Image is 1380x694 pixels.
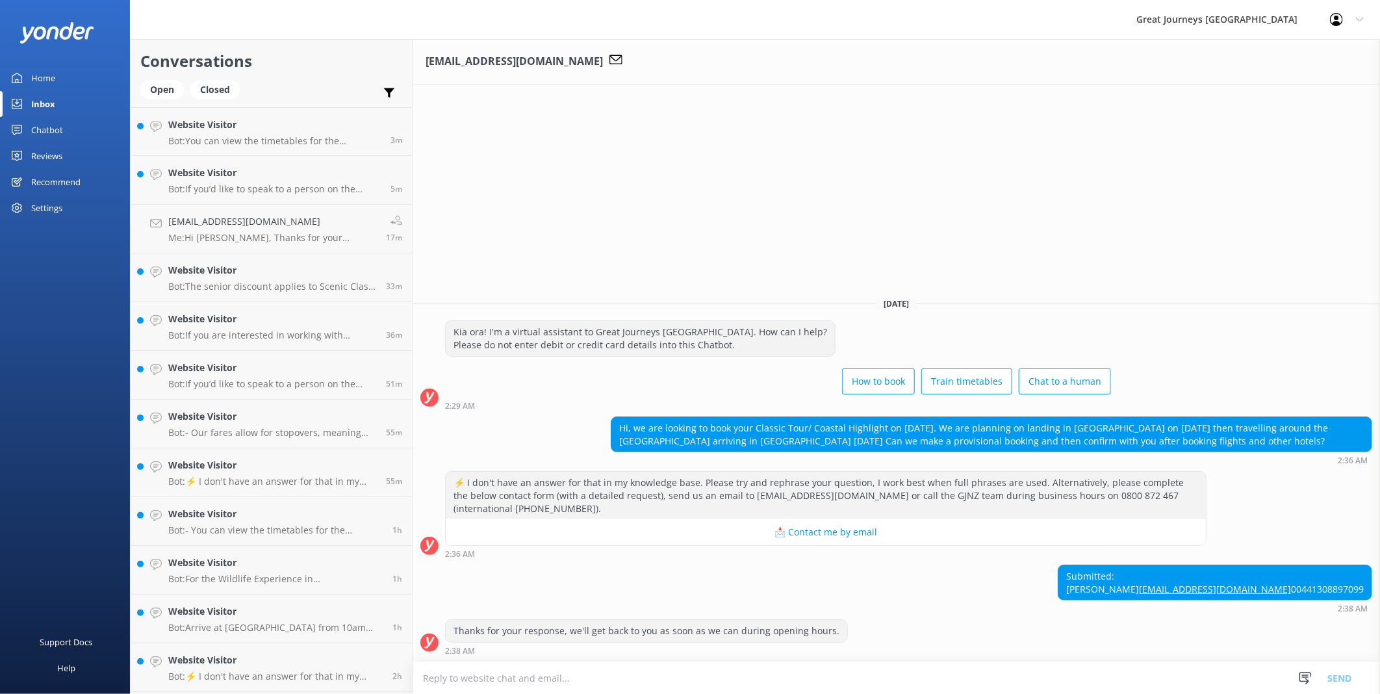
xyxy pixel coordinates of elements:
[168,556,383,570] h4: Website Visitor
[168,329,376,341] p: Bot: If you are interested in working with [PERSON_NAME], please browse to our careers page at [U...
[131,253,412,302] a: Website VisitorBot:The senior discount applies to Scenic Class and TranzAlpine Scenic Plus, but t...
[190,80,240,99] div: Closed
[386,427,402,438] span: Sep 03 2025 12:49pm (UTC +12:00) Pacific/Auckland
[1338,457,1368,465] strong: 2:36 AM
[392,573,402,584] span: Sep 03 2025 12:02pm (UTC +12:00) Pacific/Auckland
[445,401,1111,410] div: Sep 03 2025 02:29am (UTC +12:00) Pacific/Auckland
[611,417,1372,452] div: Hi, we are looking to book your Classic Tour/ Coastal Highlight on [DATE]. We are planning on lan...
[168,458,376,472] h4: Website Visitor
[31,65,55,91] div: Home
[168,312,376,326] h4: Website Visitor
[876,298,917,309] span: [DATE]
[168,524,383,536] p: Bot: - You can view the timetables for the Northern Explorer, Coastal Pacific, and TranzAlpine Sc...
[140,80,184,99] div: Open
[1019,368,1111,394] button: Chat to a human
[445,550,475,558] strong: 2:36 AM
[131,107,412,156] a: Website VisitorBot:You can view the timetables for the Northern Explorer, Coastal Pacific, and Tr...
[31,91,55,117] div: Inbox
[392,671,402,682] span: Sep 03 2025 11:25am (UTC +12:00) Pacific/Auckland
[168,671,383,682] p: Bot: ⚡ I don't have an answer for that in my knowledge base. Please try and rephrase your questio...
[57,655,75,681] div: Help
[386,281,402,292] span: Sep 03 2025 01:11pm (UTC +12:00) Pacific/Auckland
[426,53,603,70] h3: [EMAIL_ADDRESS][DOMAIN_NAME]
[131,400,412,448] a: Website VisitorBot:- Our fares allow for stopovers, meaning you can add a break to your journey a...
[1338,605,1368,613] strong: 2:38 AM
[445,647,475,655] strong: 2:38 AM
[131,546,412,595] a: Website VisitorBot:For the Wildlife Experience in [GEOGRAPHIC_DATA] package, you can choose betwe...
[31,169,81,195] div: Recommend
[131,643,412,692] a: Website VisitorBot:⚡ I don't have an answer for that in my knowledge base. Please try and rephras...
[131,448,412,497] a: Website VisitorBot:⚡ I don't have an answer for that in my knowledge base. Please try and rephras...
[168,183,381,195] p: Bot: If you’d like to speak to a person on the Great Journeys NZ team, please call [PHONE_NUMBER]...
[31,117,63,143] div: Chatbot
[168,281,376,292] p: Bot: The senior discount applies to Scenic Class and TranzAlpine Scenic Plus, but there is no spe...
[168,232,376,244] p: Me: Hi [PERSON_NAME], Thanks for your message, you will be picked up by a shuttle services which ...
[921,368,1012,394] button: Train timetables
[168,118,381,132] h4: Website Visitor
[392,524,402,535] span: Sep 03 2025 12:35pm (UTC +12:00) Pacific/Auckland
[131,497,412,546] a: Website VisitorBot:- You can view the timetables for the Northern Explorer, Coastal Pacific, and ...
[168,166,381,180] h4: Website Visitor
[446,620,847,642] div: Thanks for your response, we'll get back to you as soon as we can during opening hours.
[168,653,383,667] h4: Website Visitor
[446,321,835,355] div: Kia ora! I'm a virtual assistant to Great Journeys [GEOGRAPHIC_DATA]. How can I help? Please do n...
[168,427,376,439] p: Bot: - Our fares allow for stopovers, meaning you can add a break to your journey as long as you ...
[40,629,93,655] div: Support Docs
[31,195,62,221] div: Settings
[392,622,402,633] span: Sep 03 2025 11:54am (UTC +12:00) Pacific/Auckland
[445,402,475,410] strong: 2:29 AM
[140,49,402,73] h2: Conversations
[131,302,412,351] a: Website VisitorBot:If you are interested in working with [PERSON_NAME], please browse to our care...
[168,214,376,229] h4: [EMAIL_ADDRESS][DOMAIN_NAME]
[1058,604,1372,613] div: Sep 03 2025 02:38am (UTC +12:00) Pacific/Auckland
[131,156,412,205] a: Website VisitorBot:If you’d like to speak to a person on the Great Journeys NZ team, please call ...
[390,135,402,146] span: Sep 03 2025 01:40pm (UTC +12:00) Pacific/Auckland
[131,351,412,400] a: Website VisitorBot:If you’d like to speak to a person on the Great Journeys NZ team, please call ...
[168,378,376,390] p: Bot: If you’d like to speak to a person on the Great Journeys NZ team, please call [PHONE_NUMBER]...
[19,22,94,44] img: yonder-white-logo.png
[168,263,376,277] h4: Website Visitor
[168,573,383,585] p: Bot: For the Wildlife Experience in [GEOGRAPHIC_DATA] package, you can choose between whale watch...
[168,135,381,147] p: Bot: You can view the timetables for the Northern Explorer, Coastal Pacific, and TranzAlpine Scen...
[445,646,848,655] div: Sep 03 2025 02:38am (UTC +12:00) Pacific/Auckland
[1139,583,1291,595] a: [EMAIL_ADDRESS][DOMAIN_NAME]
[386,232,402,243] span: Sep 03 2025 01:27pm (UTC +12:00) Pacific/Auckland
[446,519,1206,545] button: 📩 Contact me by email
[386,329,402,341] span: Sep 03 2025 01:08pm (UTC +12:00) Pacific/Auckland
[140,82,190,96] a: Open
[386,476,402,487] span: Sep 03 2025 12:49pm (UTC +12:00) Pacific/Auckland
[842,368,915,394] button: How to book
[446,472,1206,519] div: ⚡ I don't have an answer for that in my knowledge base. Please try and rephrase your question, I ...
[390,183,402,194] span: Sep 03 2025 01:38pm (UTC +12:00) Pacific/Auckland
[131,595,412,643] a: Website VisitorBot:Arrive at [GEOGRAPHIC_DATA] from 10am onwards for check-in. Check-in closes 20...
[168,361,376,375] h4: Website Visitor
[1058,565,1372,600] div: Submitted: [PERSON_NAME] 00441308897099
[445,549,1207,558] div: Sep 03 2025 02:36am (UTC +12:00) Pacific/Auckland
[386,378,402,389] span: Sep 03 2025 12:52pm (UTC +12:00) Pacific/Auckland
[131,205,412,253] a: [EMAIL_ADDRESS][DOMAIN_NAME]Me:Hi [PERSON_NAME], Thanks for your message, you will be picked up b...
[611,456,1372,465] div: Sep 03 2025 02:36am (UTC +12:00) Pacific/Auckland
[31,143,62,169] div: Reviews
[168,409,376,424] h4: Website Visitor
[168,622,383,634] p: Bot: Arrive at [GEOGRAPHIC_DATA] from 10am onwards for check-in. Check-in closes 20 minutes befor...
[168,476,376,487] p: Bot: ⚡ I don't have an answer for that in my knowledge base. Please try and rephrase your questio...
[190,82,246,96] a: Closed
[168,604,383,619] h4: Website Visitor
[168,507,383,521] h4: Website Visitor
